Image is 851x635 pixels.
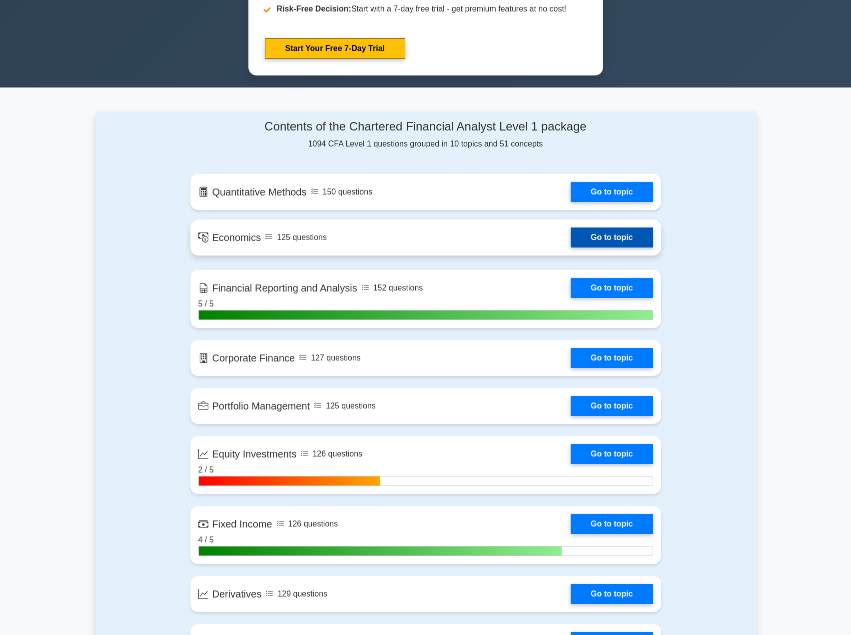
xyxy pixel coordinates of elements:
[190,119,661,150] div: 1094 CFA Level 1 questions grouped in 10 topics and 51 concepts
[571,444,653,464] a: Go to topic
[571,348,653,368] a: Go to topic
[190,119,661,134] h4: Contents of the Chartered Financial Analyst Level 1 package
[571,584,653,604] a: Go to topic
[571,182,653,202] a: Go to topic
[571,396,653,416] a: Go to topic
[265,38,405,59] a: Start Your Free 7-Day Trial
[571,227,653,247] a: Go to topic
[571,278,653,298] a: Go to topic
[571,514,653,534] a: Go to topic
